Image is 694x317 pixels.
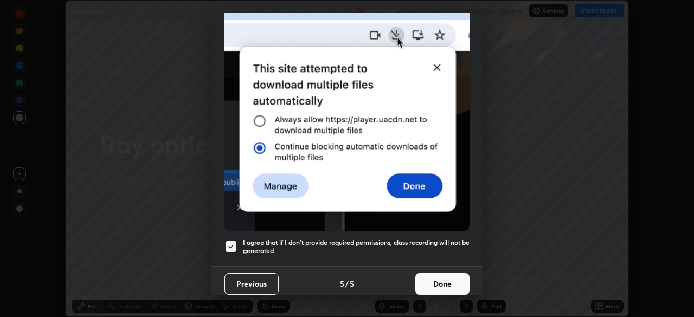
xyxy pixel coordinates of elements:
button: Previous [224,273,279,295]
h4: 5 [350,278,354,289]
h5: I agree that if I don't provide required permissions, class recording will not be generated [243,238,470,255]
button: Done [415,273,470,295]
h4: / [345,278,349,289]
h4: 5 [340,278,344,289]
